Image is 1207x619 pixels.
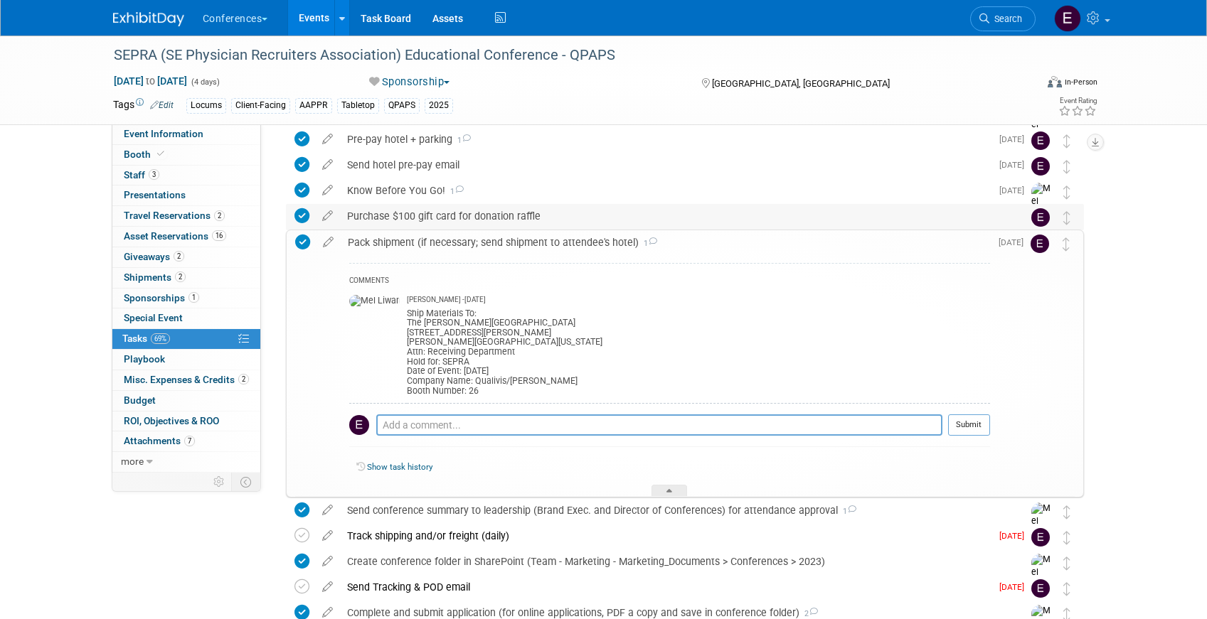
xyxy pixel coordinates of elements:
[999,185,1031,195] span: [DATE]
[112,247,260,267] a: Giveaways2
[124,189,186,200] span: Presentations
[315,184,340,197] a: edit
[407,295,486,305] span: [PERSON_NAME] - [DATE]
[1031,157,1050,176] img: Erin Anderson
[999,134,1031,144] span: [DATE]
[188,292,199,303] span: 1
[425,98,453,113] div: 2025
[340,153,991,177] div: Send hotel pre-pay email
[1063,582,1070,596] i: Move task
[1031,502,1053,553] img: Mel Liwanag
[952,74,1098,95] div: Event Format
[124,271,186,283] span: Shipments
[315,210,340,222] a: edit
[340,549,1003,574] div: Create conference folder in SharePoint (Team - Marketing - Marketing_Documents > Conferences > 2023)
[341,230,990,254] div: Pack shipment (if necessary; send shipment to attendee's hotel)
[340,127,991,151] div: Pre-pay hotel + parking
[970,6,1036,31] a: Search
[144,75,157,87] span: to
[999,531,1031,541] span: [DATE]
[316,236,341,249] a: edit
[1063,160,1070,173] i: Move task
[112,124,260,144] a: Event Information
[315,581,340,593] a: edit
[112,350,260,370] a: Playbook
[989,14,1022,24] span: Search
[337,98,379,113] div: Tabletop
[124,230,226,242] span: Asset Reservations
[799,609,818,618] span: 2
[1054,5,1081,32] img: Erin Anderson
[214,210,225,221] span: 2
[186,98,226,113] div: Locums
[295,98,332,113] div: AAPPR
[1063,211,1070,225] i: Move task
[112,227,260,247] a: Asset Reservations16
[315,158,340,171] a: edit
[340,178,991,203] div: Know Before You Go!
[112,452,260,472] a: more
[238,374,249,384] span: 2
[1048,76,1062,87] img: Format-Inperson.png
[1063,134,1070,148] i: Move task
[124,251,184,262] span: Giveaways
[1031,579,1050,598] img: Erin Anderson
[999,160,1031,170] span: [DATE]
[315,555,340,568] a: edit
[999,582,1031,592] span: [DATE]
[838,507,856,516] span: 1
[184,436,195,446] span: 7
[349,274,990,289] div: COMMENTS
[190,77,220,87] span: (4 days)
[124,169,159,181] span: Staff
[112,370,260,390] a: Misc. Expenses & Credits2
[149,169,159,180] span: 3
[112,431,260,451] a: Attachments7
[1031,554,1053,604] img: Mel Liwanag
[445,187,464,196] span: 1
[1063,237,1070,251] i: Move task
[109,43,1014,68] div: SEPRA (SE Physician Recruiters Association) Educational Conference - QPAPS
[122,333,170,344] span: Tasks
[112,308,260,328] a: Special Event
[124,128,203,139] span: Event Information
[113,12,184,26] img: ExhibitDay
[1031,183,1053,233] img: Mel Liwanag
[1063,531,1070,544] i: Move task
[340,204,1003,228] div: Purchase $100 gift card for donation raffle
[1064,77,1097,87] div: In-Person
[124,292,199,303] span: Sponsorships
[452,136,471,145] span: 1
[124,312,183,323] span: Special Event
[174,251,184,262] span: 2
[315,606,340,619] a: edit
[1031,131,1050,150] img: Erin Anderson
[364,75,455,90] button: Sponsorship
[1031,208,1050,227] img: Erin Anderson
[948,414,990,436] button: Submit
[349,295,400,308] img: Mel Liwanag
[124,435,195,446] span: Attachments
[112,206,260,226] a: Travel Reservations2
[121,456,144,467] span: more
[1063,185,1070,199] i: Move task
[1063,505,1070,519] i: Move task
[231,473,260,491] td: Toggle Event Tabs
[207,473,232,491] td: Personalize Event Tab Strip
[113,97,174,114] td: Tags
[113,75,188,87] span: [DATE] [DATE]
[315,529,340,542] a: edit
[1031,528,1050,547] img: Erin Anderson
[231,98,290,113] div: Client-Facing
[112,289,260,308] a: Sponsorships1
[384,98,420,113] div: QPAPS
[112,411,260,431] a: ROI, Objectives & ROO
[1031,235,1049,253] img: Erin Anderson
[1058,97,1097,104] div: Event Rating
[212,230,226,241] span: 16
[349,415,369,435] img: Erin Anderson
[407,306,990,397] div: Ship Materials To: The [PERSON_NAME][GEOGRAPHIC_DATA] [STREET_ADDRESS][PERSON_NAME] [PERSON_NAME]...
[639,239,657,248] span: 1
[112,329,260,349] a: Tasks69%
[175,271,186,282] span: 2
